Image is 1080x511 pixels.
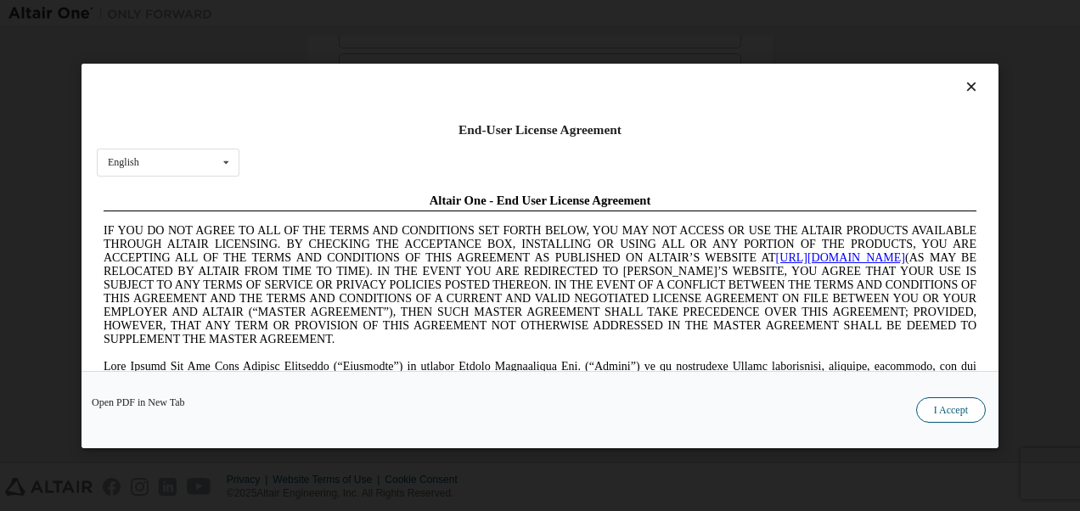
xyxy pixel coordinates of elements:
a: [URL][DOMAIN_NAME] [679,65,808,77]
span: Altair One - End User License Agreement [333,7,554,20]
button: I Accept [916,396,986,422]
span: IF YOU DO NOT AGREE TO ALL OF THE TERMS AND CONDITIONS SET FORTH BELOW, YOU MAY NOT ACCESS OR USE... [7,37,880,159]
div: English [108,157,139,167]
span: Lore Ipsumd Sit Ame Cons Adipisc Elitseddo (“Eiusmodte”) in utlabor Etdolo Magnaaliqua Eni. (“Adm... [7,173,880,295]
div: End-User License Agreement [97,121,983,138]
a: Open PDF in New Tab [92,396,185,407]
